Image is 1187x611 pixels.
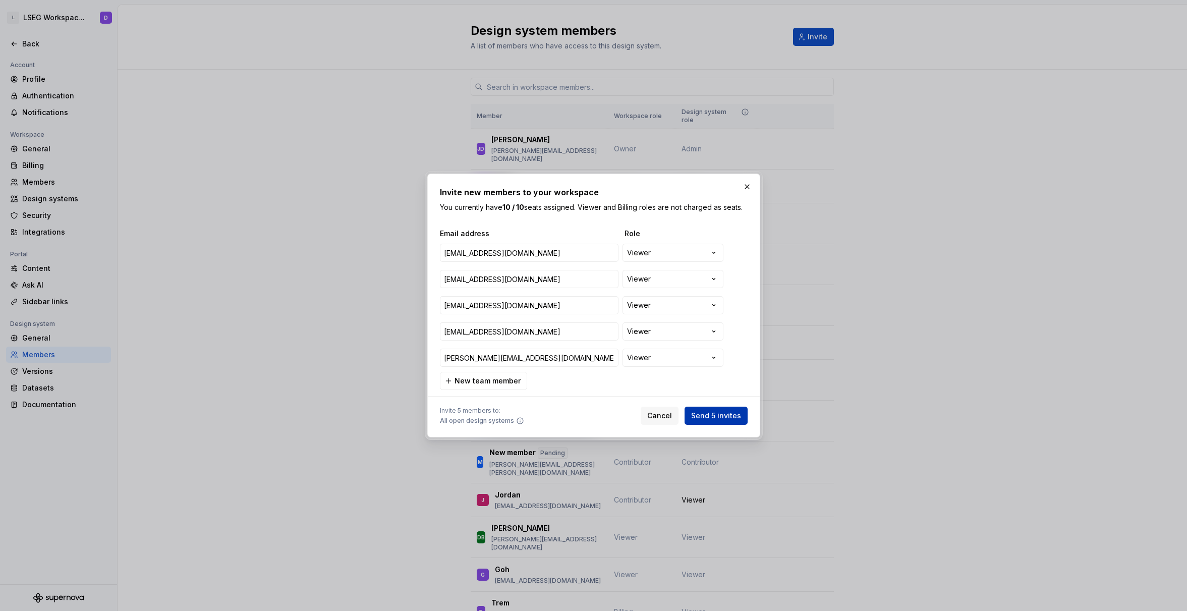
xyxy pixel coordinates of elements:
h2: Invite new members to your workspace [440,186,748,198]
span: Role [625,229,725,239]
p: You currently have seats assigned. Viewer and Billing roles are not charged as seats. [440,202,748,212]
span: All open design systems [440,417,514,425]
span: New team member [455,376,521,386]
button: Send 5 invites [685,407,748,425]
button: Cancel [641,407,679,425]
b: 10 / 10 [502,203,524,211]
span: Invite 5 members to: [440,407,524,415]
span: Email address [440,229,620,239]
button: New team member [440,372,527,390]
span: Cancel [647,411,672,421]
span: Send 5 invites [691,411,741,421]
